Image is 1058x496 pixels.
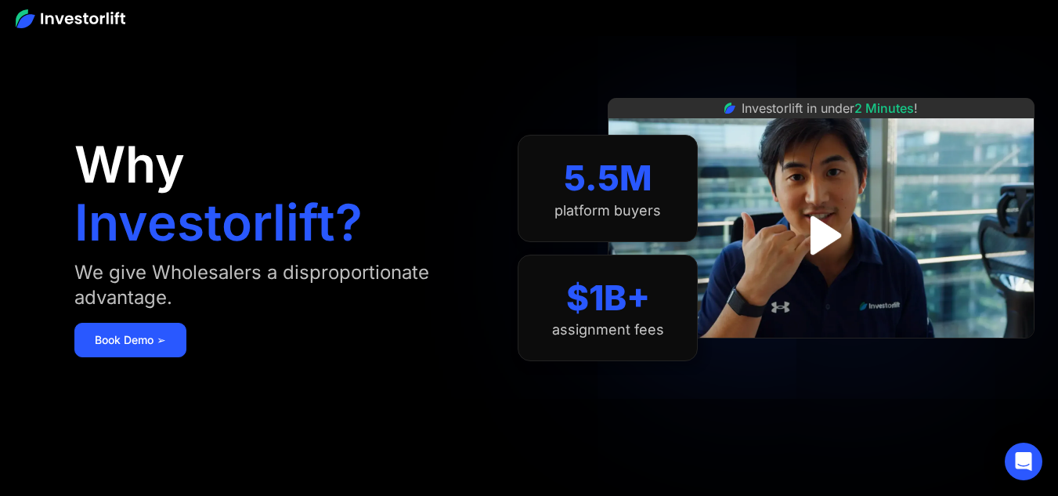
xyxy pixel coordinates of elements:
[74,139,185,190] h1: Why
[704,346,939,365] iframe: Customer reviews powered by Trustpilot
[742,99,918,118] div: Investorlift in under !
[566,277,650,319] div: $1B+
[554,202,661,219] div: platform buyers
[1005,443,1042,480] div: Open Intercom Messenger
[74,197,363,248] h1: Investorlift?
[552,321,664,339] div: assignment fees
[854,100,914,116] span: 2 Minutes
[786,201,856,270] a: open lightbox
[564,157,652,199] div: 5.5M
[74,323,186,357] a: Book Demo ➢
[74,260,487,310] div: We give Wholesalers a disproportionate advantage.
